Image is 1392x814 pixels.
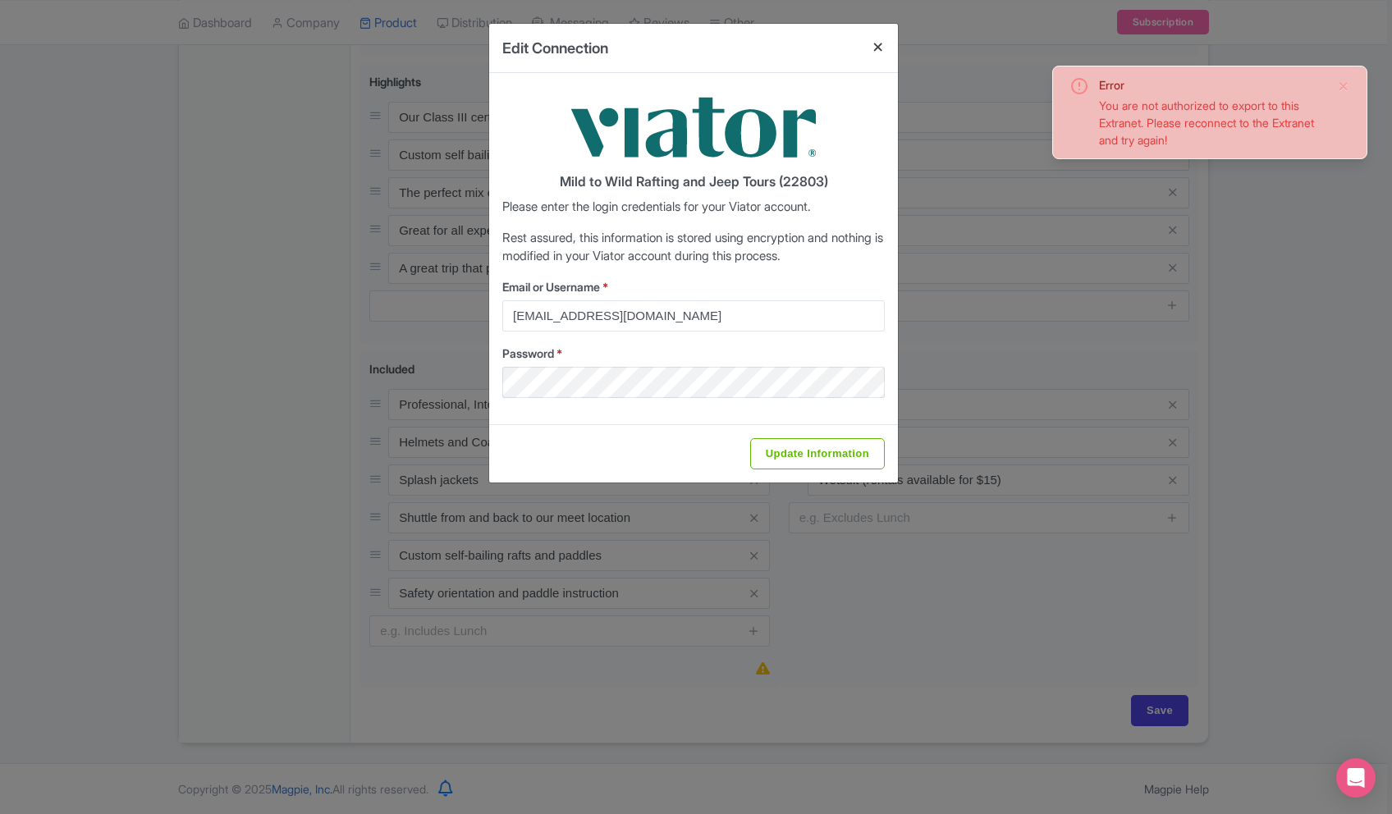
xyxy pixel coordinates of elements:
div: Error [1099,76,1324,94]
p: Rest assured, this information is stored using encryption and nothing is modified in your Viator ... [502,229,885,266]
h4: Mild to Wild Rafting and Jeep Tours (22803) [502,175,885,190]
div: You are not authorized to export to this Extranet. Please reconnect to the Extranet and try again! [1099,97,1324,149]
span: Password [502,346,554,360]
p: Please enter the login credentials for your Viator account. [502,198,885,217]
button: Close [1337,76,1350,96]
div: Open Intercom Messenger [1336,758,1376,798]
img: viator-9033d3fb01e0b80761764065a76b653a.png [570,86,817,168]
h4: Edit Connection [502,37,608,59]
input: Update Information [750,438,885,469]
button: Close [859,24,898,71]
span: Email or Username [502,280,600,294]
